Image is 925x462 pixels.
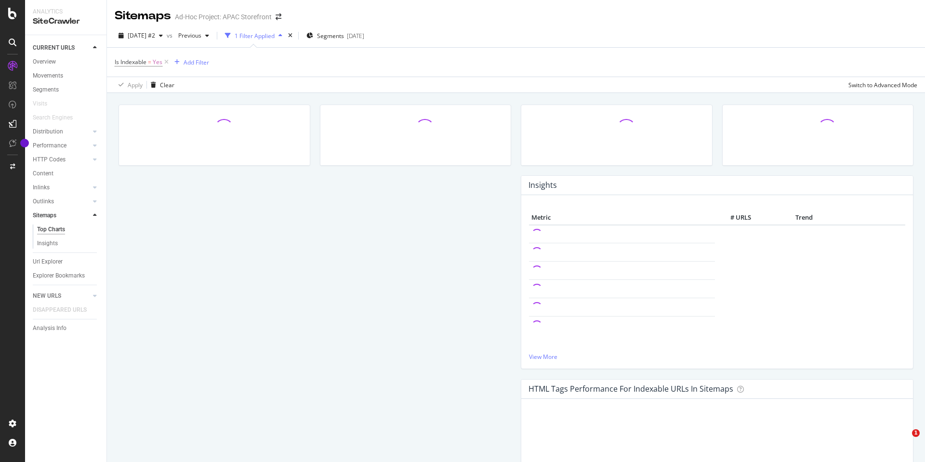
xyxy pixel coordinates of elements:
a: Distribution [33,127,90,137]
span: vs [167,31,174,40]
div: Analysis Info [33,323,66,333]
button: Clear [147,77,174,92]
span: Is Indexable [115,58,146,66]
a: Content [33,169,100,179]
div: Insights [37,238,58,249]
div: Inlinks [33,183,50,193]
div: Segments [33,85,59,95]
a: Analysis Info [33,323,100,333]
div: Explorer Bookmarks [33,271,85,281]
div: arrow-right-arrow-left [276,13,281,20]
button: [DATE] #2 [115,28,167,43]
div: times [286,31,294,40]
span: Previous [174,31,201,40]
div: Ad-Hoc Project: APAC Storefront [175,12,272,22]
div: Sitemaps [115,8,171,24]
div: [DATE] [347,32,364,40]
a: Insights [37,238,100,249]
div: Sitemaps [33,211,56,221]
a: NEW URLS [33,291,90,301]
div: Visits [33,99,47,109]
button: 1 Filter Applied [221,28,286,43]
div: Add Filter [184,58,209,66]
a: Performance [33,141,90,151]
a: Sitemaps [33,211,90,221]
div: Clear [160,81,174,89]
span: Yes [153,55,162,69]
div: HTTP Codes [33,155,66,165]
a: Movements [33,71,100,81]
button: Previous [174,28,213,43]
a: Search Engines [33,113,82,123]
button: Switch to Advanced Mode [845,77,917,92]
th: Metric [529,211,715,225]
h4: Insights [529,179,557,192]
span: 2025 Aug. 27th #2 [128,31,155,40]
th: Trend [753,211,855,225]
div: Movements [33,71,63,81]
div: Url Explorer [33,257,63,267]
div: Outlinks [33,197,54,207]
div: Tooltip anchor [20,139,29,147]
a: Visits [33,99,57,109]
th: # URLS [715,211,753,225]
div: Overview [33,57,56,67]
div: Top Charts [37,224,65,235]
div: Apply [128,81,143,89]
a: Inlinks [33,183,90,193]
span: = [148,58,151,66]
button: Segments[DATE] [303,28,368,43]
a: Segments [33,85,100,95]
div: NEW URLS [33,291,61,301]
a: Url Explorer [33,257,100,267]
iframe: Intercom live chat [892,429,915,452]
a: HTTP Codes [33,155,90,165]
div: Analytics [33,8,99,16]
div: Performance [33,141,66,151]
div: 1 Filter Applied [235,32,275,40]
a: Overview [33,57,100,67]
div: CURRENT URLS [33,43,75,53]
button: Apply [115,77,143,92]
div: Search Engines [33,113,73,123]
div: Switch to Advanced Mode [848,81,917,89]
a: CURRENT URLS [33,43,90,53]
a: DISAPPEARED URLS [33,305,96,315]
div: Distribution [33,127,63,137]
a: Top Charts [37,224,100,235]
span: 1 [912,429,920,437]
div: DISAPPEARED URLS [33,305,87,315]
div: SiteCrawler [33,16,99,27]
div: Content [33,169,53,179]
a: Outlinks [33,197,90,207]
h4: HTML Tags Performance for Indexable URLs in Sitemaps [529,383,733,396]
button: Add Filter [171,56,209,68]
a: View More [529,353,905,361]
a: Explorer Bookmarks [33,271,100,281]
span: Segments [317,32,344,40]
